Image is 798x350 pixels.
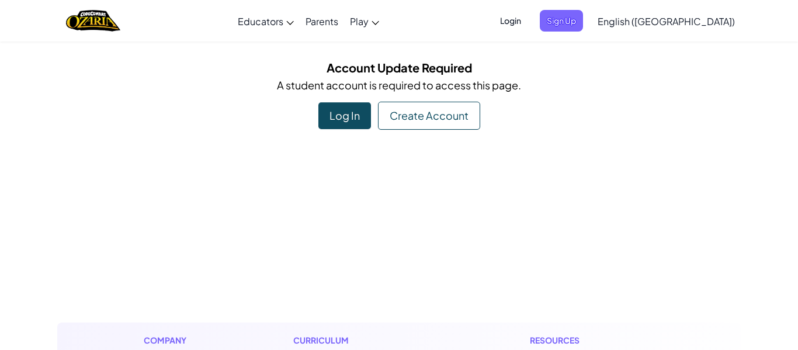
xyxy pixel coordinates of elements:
[238,15,283,27] span: Educators
[378,102,480,130] div: Create Account
[493,10,528,32] button: Login
[293,334,435,346] h1: Curriculum
[592,5,741,37] a: English ([GEOGRAPHIC_DATA])
[66,77,732,93] p: A student account is required to access this page.
[350,15,369,27] span: Play
[530,334,654,346] h1: Resources
[66,9,120,33] img: Home
[300,5,344,37] a: Parents
[66,9,120,33] a: Ozaria by CodeCombat logo
[318,102,371,129] div: Log In
[232,5,300,37] a: Educators
[144,334,198,346] h1: Company
[66,58,732,77] h5: Account Update Required
[598,15,735,27] span: English ([GEOGRAPHIC_DATA])
[540,10,583,32] button: Sign Up
[344,5,385,37] a: Play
